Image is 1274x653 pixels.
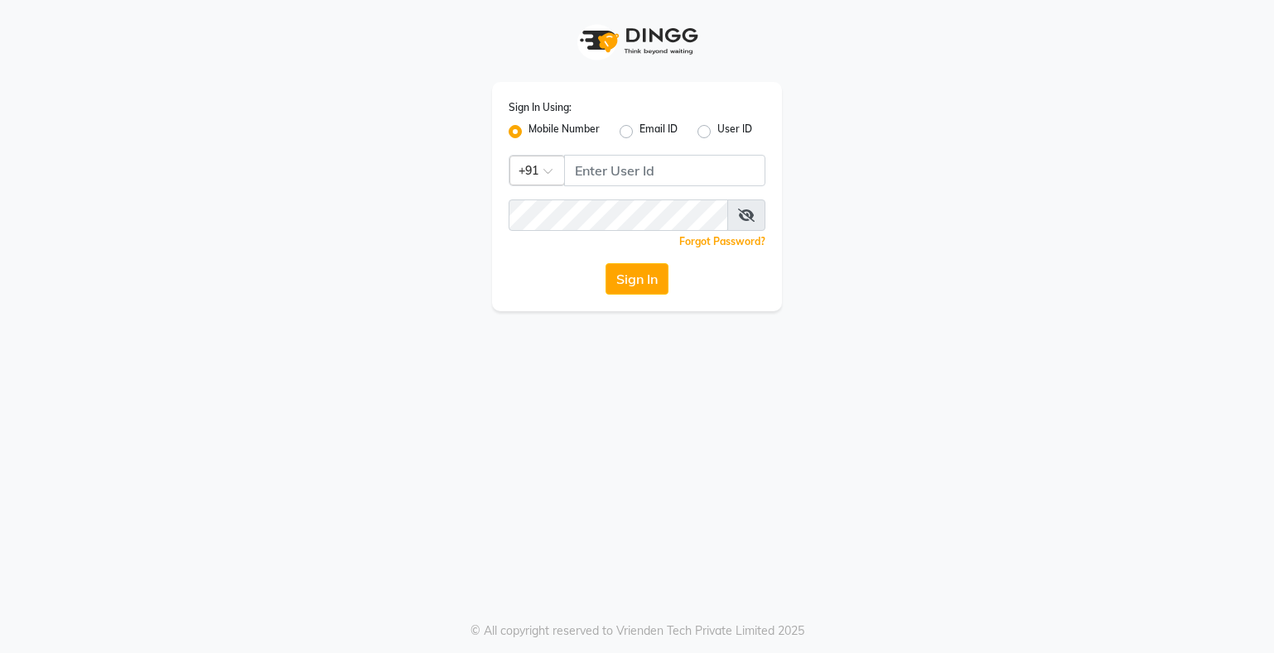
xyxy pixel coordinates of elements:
label: Mobile Number [528,122,600,142]
label: User ID [717,122,752,142]
label: Email ID [639,122,678,142]
label: Sign In Using: [509,100,572,115]
button: Sign In [606,263,668,295]
input: Username [509,199,728,231]
a: Forgot Password? [679,235,765,247]
input: Username [564,155,765,186]
img: logo1.svg [571,17,703,65]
